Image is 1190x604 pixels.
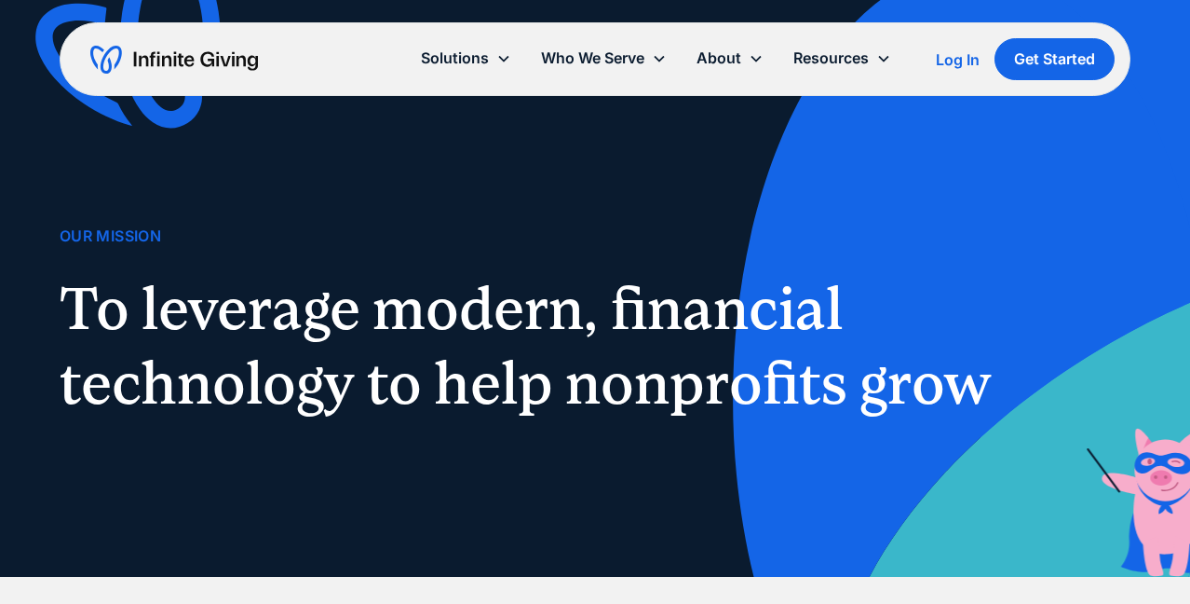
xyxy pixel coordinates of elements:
[526,38,682,78] div: Who We Serve
[936,52,980,67] div: Log In
[778,38,906,78] div: Resources
[90,45,258,75] a: home
[421,46,489,71] div: Solutions
[60,271,1013,420] h1: To leverage modern, financial technology to help nonprofits grow
[60,224,161,249] div: Our Mission
[936,48,980,71] a: Log In
[682,38,778,78] div: About
[406,38,526,78] div: Solutions
[541,46,644,71] div: Who We Serve
[696,46,741,71] div: About
[994,38,1115,80] a: Get Started
[793,46,869,71] div: Resources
